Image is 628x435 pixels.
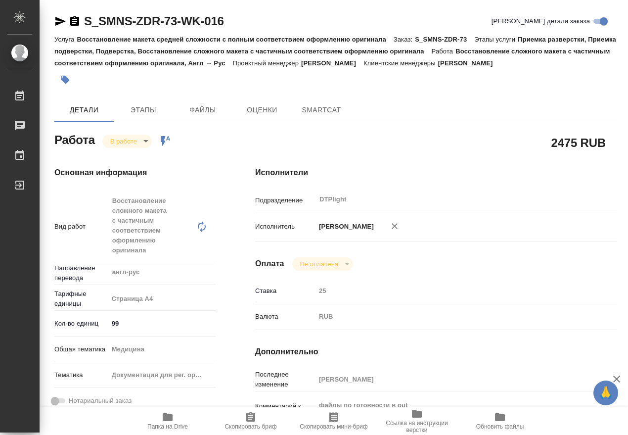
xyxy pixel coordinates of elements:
[255,222,315,232] p: Исполнитель
[415,36,474,43] p: S_SMNS-ZDR-73
[107,137,140,145] button: В работе
[315,397,587,424] textarea: файлы по готовности в out
[315,284,587,298] input: Пустое поле
[120,104,167,116] span: Этапы
[54,15,66,27] button: Скопировать ссылку для ЯМессенджера
[54,319,108,329] p: Кол-во единиц
[438,59,500,67] p: [PERSON_NAME]
[292,407,375,435] button: Скопировать мини-бриф
[255,312,315,322] p: Валюта
[474,36,518,43] p: Этапы услуги
[54,36,616,55] p: Приемка разверстки, Приемка подверстки, Подверстка, Восстановление сложного макета с частичным со...
[298,104,345,116] span: SmartCat
[54,289,108,309] p: Тарифные единицы
[255,258,284,270] h4: Оплата
[300,423,367,430] span: Скопировать мини-бриф
[108,316,216,331] input: ✎ Введи что-нибудь
[255,370,315,389] p: Последнее изменение
[394,36,415,43] p: Заказ:
[108,290,216,307] div: Страница А4
[54,370,108,380] p: Тематика
[363,59,438,67] p: Клиентские менеджеры
[54,36,77,43] p: Услуга
[238,104,286,116] span: Оценки
[84,14,224,28] a: S_SMNS-ZDR-73-WK-016
[69,15,81,27] button: Скопировать ссылку
[255,346,617,358] h4: Дополнительно
[54,69,76,91] button: Добавить тэг
[233,59,301,67] p: Проектный менеджер
[147,423,188,430] span: Папка на Drive
[54,222,108,232] p: Вид работ
[102,135,152,148] div: В работе
[593,381,618,405] button: 🙏
[492,16,590,26] span: [PERSON_NAME] детали заказа
[375,407,458,435] button: Ссылка на инструкции верстки
[54,130,95,148] h2: Работа
[179,104,226,116] span: Файлы
[458,407,541,435] button: Обновить файлы
[108,367,216,384] div: Документация для рег. органов
[255,286,315,296] p: Ставка
[381,420,452,434] span: Ссылка на инструкции верстки
[255,167,617,179] h4: Исполнители
[297,260,341,268] button: Не оплачена
[209,407,292,435] button: Скопировать бриф
[301,59,363,67] p: [PERSON_NAME]
[108,341,216,358] div: Медицина
[315,222,374,232] p: [PERSON_NAME]
[255,401,315,421] p: Комментарий к работе
[54,263,108,283] p: Направление перевода
[224,423,276,430] span: Скопировать бриф
[255,195,315,205] p: Подразделение
[69,396,132,406] span: Нотариальный заказ
[597,383,614,403] span: 🙏
[60,104,108,116] span: Детали
[476,423,524,430] span: Обновить файлы
[432,48,456,55] p: Работа
[551,134,606,151] h2: 2475 RUB
[54,167,216,179] h4: Основная информация
[54,344,108,354] p: Общая тематика
[77,36,393,43] p: Восстановление макета средней сложности с полным соответствием оформлению оригинала
[315,372,587,387] input: Пустое поле
[126,407,209,435] button: Папка на Drive
[315,308,587,325] div: RUB
[292,257,353,271] div: В работе
[384,215,405,237] button: Удалить исполнителя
